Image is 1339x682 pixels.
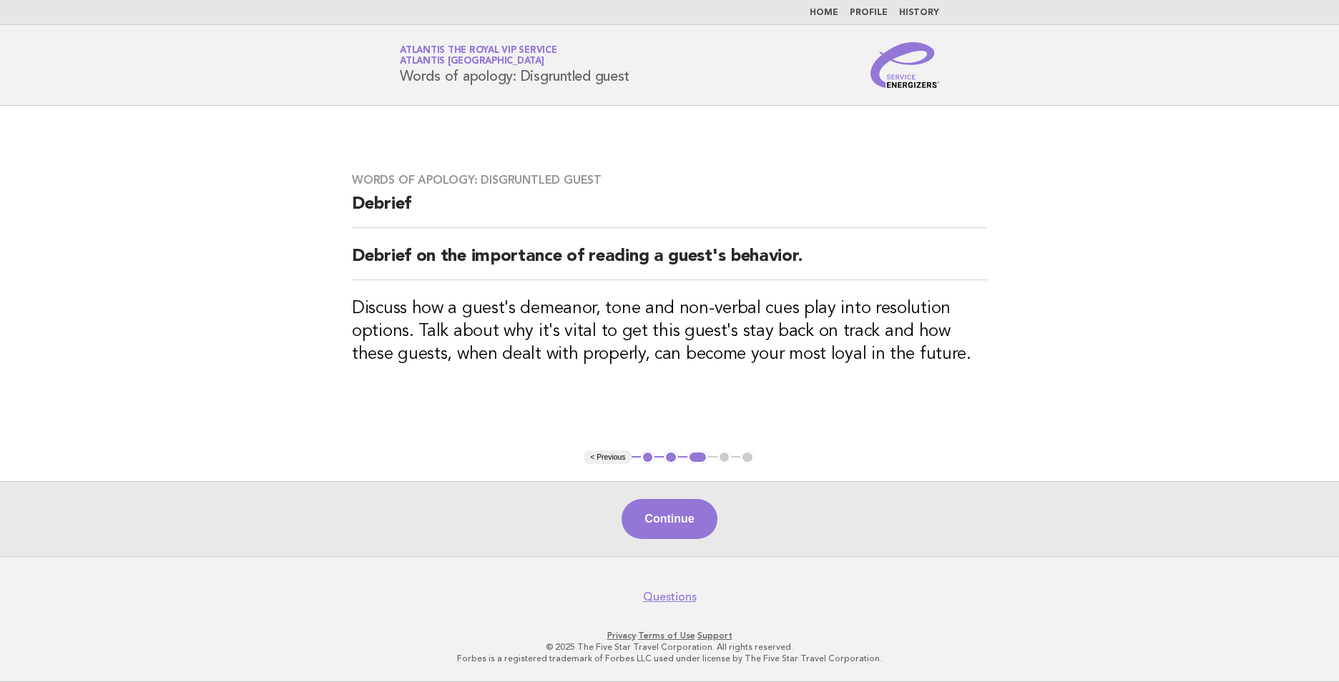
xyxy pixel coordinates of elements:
span: Atlantis [GEOGRAPHIC_DATA] [400,57,544,66]
button: 3 [687,450,708,465]
button: Continue [622,499,717,539]
h2: Debrief on the importance of reading a guest's behavior. [352,245,987,280]
h3: Words of apology: Disgruntled guest [352,173,987,187]
a: Questions [643,590,697,604]
button: 2 [664,450,678,465]
p: · · [232,630,1107,641]
img: Service Energizers [870,42,939,88]
p: Forbes is a registered trademark of Forbes LLC used under license by The Five Star Travel Corpora... [232,653,1107,664]
a: Atlantis the Royal VIP ServiceAtlantis [GEOGRAPHIC_DATA] [400,46,557,66]
a: Support [697,631,732,641]
h1: Words of apology: Disgruntled guest [400,46,629,84]
a: Privacy [607,631,636,641]
a: Profile [850,9,888,17]
a: History [899,9,939,17]
p: © 2025 The Five Star Travel Corporation. All rights reserved. [232,641,1107,653]
h2: Debrief [352,193,987,228]
button: < Previous [584,450,631,465]
a: Home [810,9,838,17]
h3: Discuss how a guest's demeanor, tone and non-verbal cues play into resolution options. Talk about... [352,297,987,366]
button: 1 [641,450,655,465]
a: Terms of Use [638,631,695,641]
